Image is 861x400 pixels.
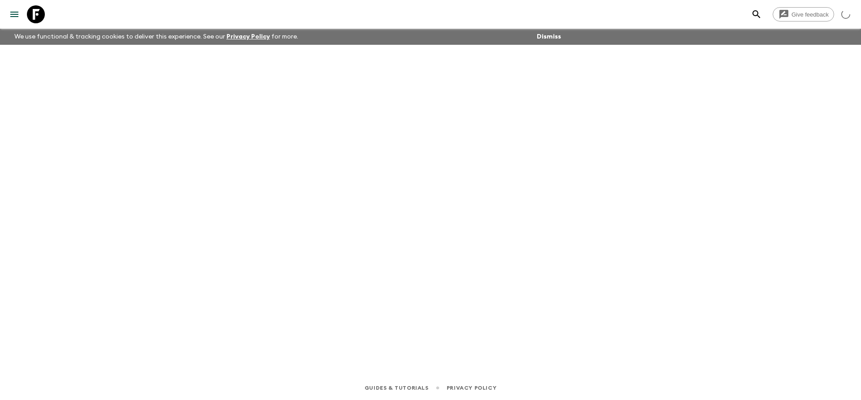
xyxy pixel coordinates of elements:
[5,5,23,23] button: menu
[365,383,429,393] a: Guides & Tutorials
[535,30,563,43] button: Dismiss
[226,34,270,40] a: Privacy Policy
[773,7,834,22] a: Give feedback
[447,383,496,393] a: Privacy Policy
[787,11,834,18] span: Give feedback
[11,29,302,45] p: We use functional & tracking cookies to deliver this experience. See our for more.
[748,5,765,23] button: search adventures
